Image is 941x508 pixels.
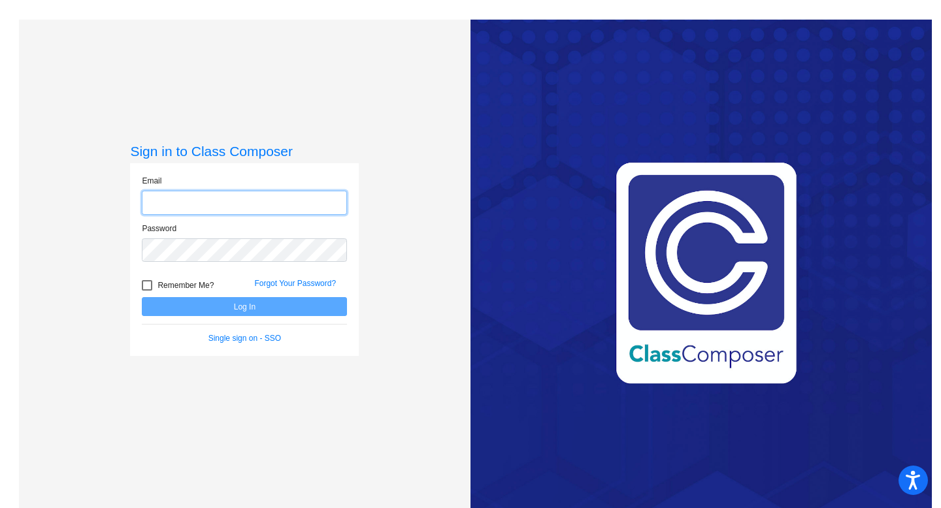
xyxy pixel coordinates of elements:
a: Forgot Your Password? [254,279,336,288]
label: Password [142,223,176,234]
span: Remember Me? [157,278,214,293]
a: Single sign on - SSO [208,334,281,343]
h3: Sign in to Class Composer [130,143,359,159]
button: Log In [142,297,347,316]
label: Email [142,175,161,187]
